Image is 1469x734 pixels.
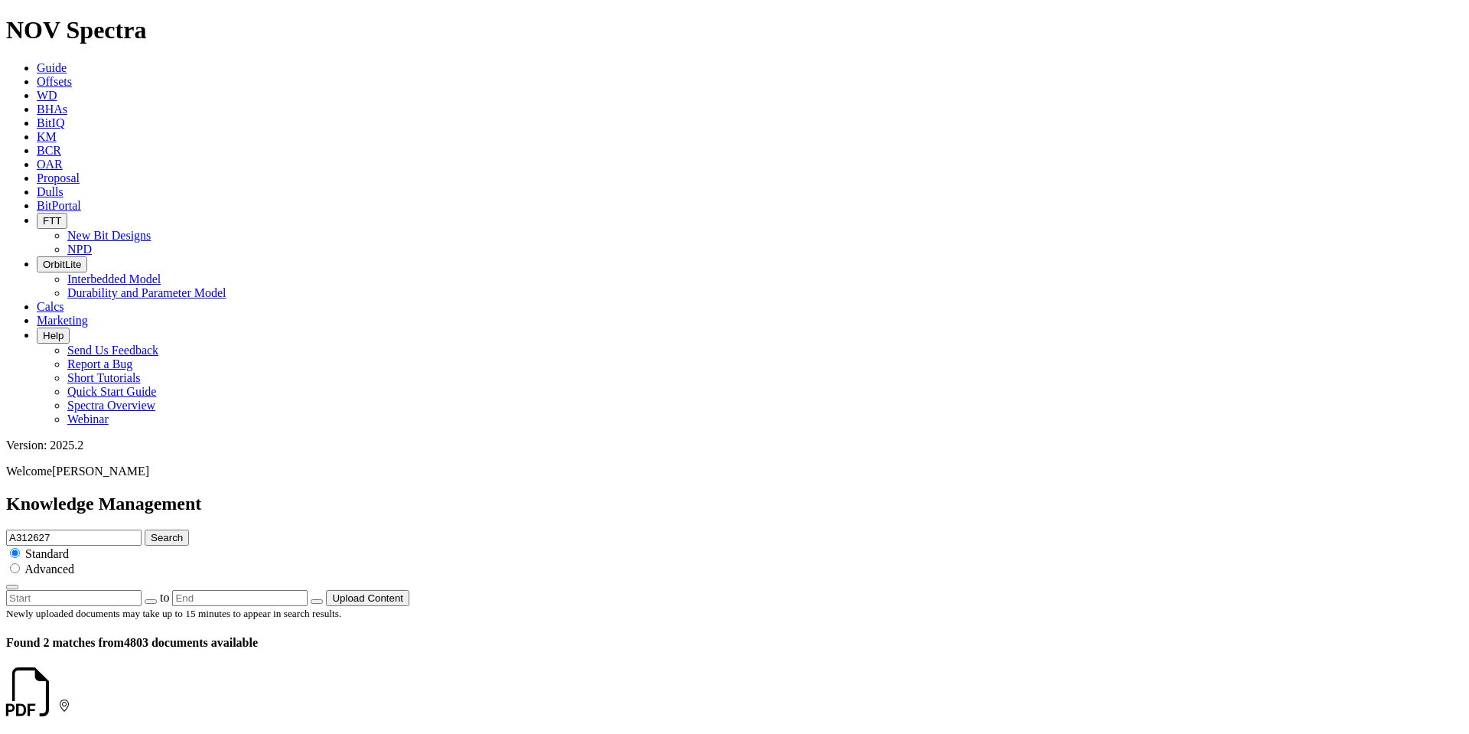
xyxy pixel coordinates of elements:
[37,103,67,116] a: BHAs
[37,300,64,313] a: Calcs
[6,530,142,546] input: e.g. Smoothsteer Record
[6,16,1463,44] h1: NOV Spectra
[37,130,57,143] a: KM
[37,75,72,88] a: Offsets
[67,371,141,384] a: Short Tutorials
[6,608,341,619] small: Newly uploaded documents may take up to 15 minutes to appear in search results.
[37,185,64,198] a: Dulls
[43,215,61,227] span: FTT
[67,399,155,412] a: Spectra Overview
[37,144,61,157] a: BCR
[43,259,81,270] span: OrbitLite
[37,171,80,184] a: Proposal
[67,243,92,256] a: NPD
[67,286,226,299] a: Durability and Parameter Model
[37,314,88,327] a: Marketing
[6,439,1463,452] div: Version: 2025.2
[172,590,308,606] input: End
[37,213,67,229] button: FTT
[67,385,156,398] a: Quick Start Guide
[24,563,74,576] span: Advanced
[67,357,132,370] a: Report a Bug
[6,636,1463,650] h4: 4803 documents available
[6,636,124,649] span: Found 2 matches from
[6,494,1463,514] h2: Knowledge Management
[326,590,409,606] button: Upload Content
[37,328,70,344] button: Help
[6,590,142,606] input: Start
[67,413,109,426] a: Webinar
[58,700,70,713] a: More From Same Well
[67,229,151,242] a: New Bit Designs
[43,330,64,341] span: Help
[160,591,169,604] span: to
[37,61,67,74] a: Guide
[52,465,149,478] span: [PERSON_NAME]
[6,465,1463,478] p: Welcome
[37,199,81,212] a: BitPortal
[37,256,87,272] button: OrbitLite
[25,547,69,560] span: Standard
[37,116,64,129] a: BitIQ
[67,272,161,285] a: Interbedded Model
[37,89,57,102] a: WD
[145,530,189,546] button: Search
[37,158,63,171] a: OAR
[67,344,158,357] a: Send Us Feedback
